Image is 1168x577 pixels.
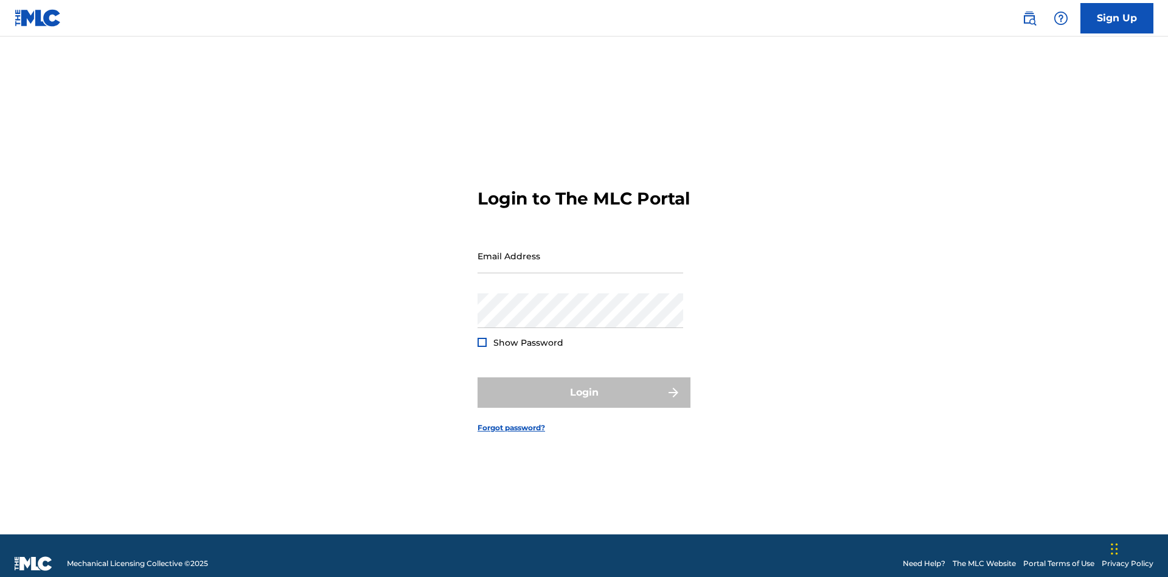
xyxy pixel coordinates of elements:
[1022,11,1037,26] img: search
[903,558,945,569] a: Need Help?
[15,556,52,571] img: logo
[1023,558,1094,569] a: Portal Terms of Use
[1080,3,1153,33] a: Sign Up
[1017,6,1041,30] a: Public Search
[1102,558,1153,569] a: Privacy Policy
[1111,531,1118,567] div: Drag
[493,337,563,348] span: Show Password
[953,558,1016,569] a: The MLC Website
[1107,519,1168,577] iframe: Chat Widget
[1054,11,1068,26] img: help
[1049,6,1073,30] div: Help
[15,9,61,27] img: MLC Logo
[478,188,690,209] h3: Login to The MLC Portal
[478,422,545,433] a: Forgot password?
[67,558,208,569] span: Mechanical Licensing Collective © 2025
